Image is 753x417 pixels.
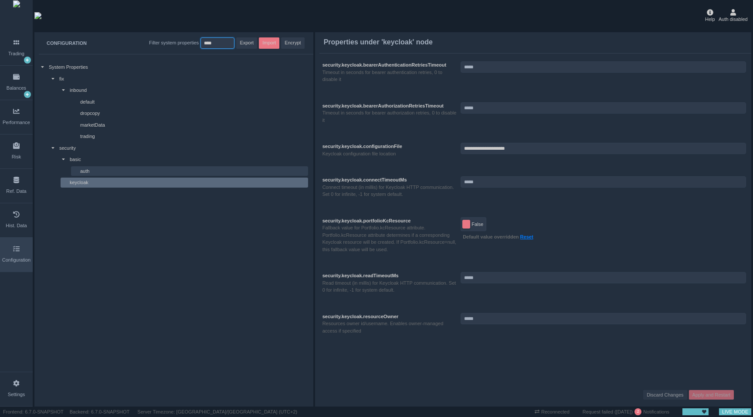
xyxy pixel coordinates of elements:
div: dropcopy [80,110,307,117]
div: marketData [80,121,307,129]
div: basic [70,156,307,163]
h3: Properties under 'keycloak' node [324,38,433,46]
div: Ref. Data [6,188,26,195]
div: security.keycloak.bearerAuthorizationRetriesTimeout [322,102,459,110]
div: security.keycloak.portfolioKcResource [322,217,459,225]
div: security [59,145,307,152]
div: security.keycloak.resourceOwner [322,313,459,320]
div: Trading [8,50,24,57]
div: Balances [7,84,26,92]
span: Reconnected [532,407,573,417]
span: Apply and Restart [692,391,730,399]
span: Import [262,39,276,47]
div: Notifications [580,407,672,417]
span: False [471,220,483,229]
img: wyden_logotype_white.svg [34,12,41,19]
span: LIVE MODE [719,407,751,417]
div: default [80,98,307,106]
div: Configuration [2,256,31,264]
span: Encrypt [285,39,301,47]
span: ( ) [613,409,633,414]
div: Read timeout (in millis) for Keycloak HTTP communication. Set 0 for infinite, -1 for system default. [322,279,459,294]
span: 18/06/2025 11:11:17 [616,409,631,414]
div: security.keycloak.readTimeoutMs [322,272,459,279]
span: Auth disabled [719,16,748,23]
div: Filter system properties [149,39,199,47]
span: Default value overridden [463,234,533,239]
div: Connect timeout (in millis) for Keycloak HTTP communication. Set 0 for infinite, -1 for system de... [322,184,459,198]
div: CONFIGURATION [47,40,87,47]
div: auth [80,168,307,175]
span: Discard Changes [647,391,683,399]
div: Help [705,8,715,23]
span: 2 [637,409,639,415]
div: security.keycloak.configurationFile [322,143,459,150]
div: Settings [8,391,25,398]
div: Fallback value for Portfolio.kcResource attribute. Portfolio.kcResource attribute determines if a... [322,224,459,253]
div: inbound [70,87,307,94]
div: Performance [3,119,30,126]
div: Resources owner id/username. Enables owner-managed access if specified [322,320,459,334]
div: fix [59,75,307,83]
span: Request failed [583,409,613,414]
div: Risk [12,153,21,161]
div: Timeout in seconds for bearer authentication retries, 0 to disable it [322,69,459,83]
div: security.keycloak.bearerAuthenticationRetriesTimeout [322,61,459,69]
div: Hist. Data [6,222,27,229]
img: wyden_logomark.svg [13,0,20,31]
a: Reset [520,234,533,239]
div: System Properties [49,64,307,71]
div: keycloak [70,179,307,186]
div: trading [80,133,307,140]
div: Keycloak configuration file location [322,150,459,158]
span: Export [240,39,254,47]
div: Timeout in seconds for bearer authorization retries, 0 to disable it [322,109,459,124]
div: security.keycloak.connectTimeoutMs [322,176,459,184]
